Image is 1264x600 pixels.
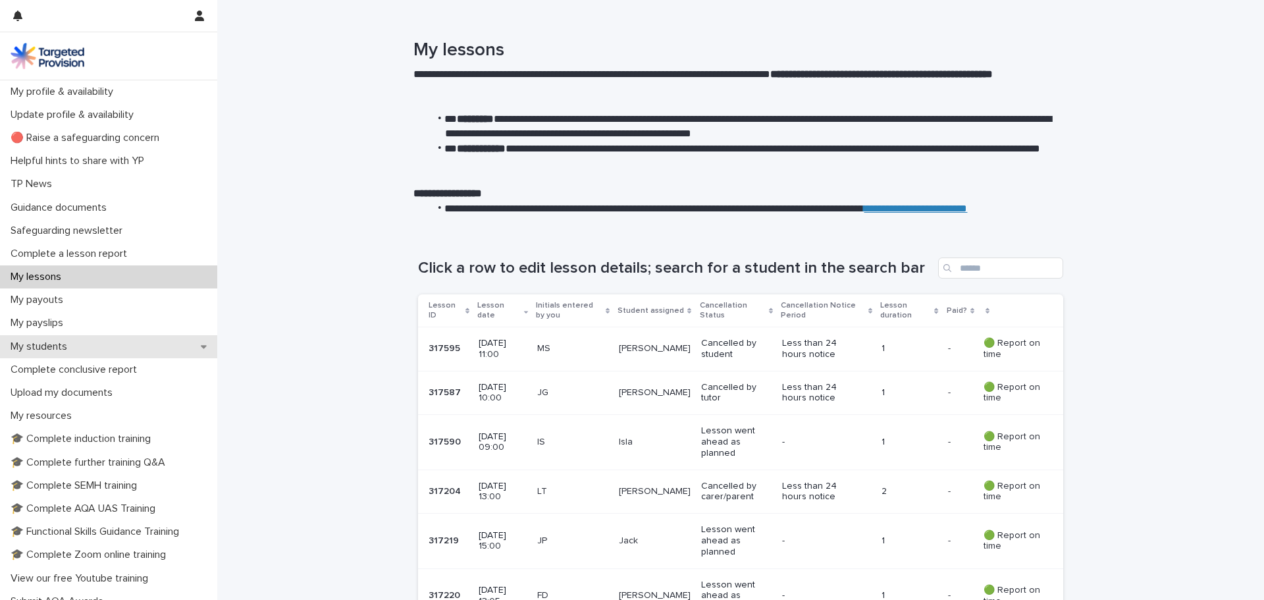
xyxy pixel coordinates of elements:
[619,486,691,497] p: [PERSON_NAME]
[701,338,772,360] p: Cancelled by student
[5,178,63,190] p: TP News
[882,343,937,354] p: 1
[882,387,937,398] p: 1
[5,387,123,399] p: Upload my documents
[984,382,1042,404] p: 🟢 Report on time
[429,533,461,547] p: 317219
[782,481,855,503] p: Less than 24 hours notice
[418,327,1063,371] tr: 317595317595 [DATE] 11:00MS[PERSON_NAME]Cancelled by studentLess than 24 hours notice1-- 🟢 Report...
[5,433,161,445] p: 🎓 Complete induction training
[5,155,155,167] p: Helpful hints to share with YP
[429,483,463,497] p: 317204
[5,271,72,283] p: My lessons
[701,382,772,404] p: Cancelled by tutor
[413,40,1059,62] h1: My lessons
[5,503,166,515] p: 🎓 Complete AQA UAS Training
[11,43,84,69] img: M5nRWzHhSzIhMunXDL62
[537,535,608,547] p: JP
[5,132,170,144] p: 🔴 Raise a safeguarding concern
[700,298,766,323] p: Cancellation Status
[5,86,124,98] p: My profile & availability
[781,298,865,323] p: Cancellation Notice Period
[479,382,527,404] p: [DATE] 10:00
[418,415,1063,470] tr: 317590317590 [DATE] 09:00ISIslaLesson went ahead as planned-1-- 🟢 Report on time
[984,481,1042,503] p: 🟢 Report on time
[701,524,772,557] p: Lesson went ahead as planned
[5,526,190,538] p: 🎓 Functional Skills Guidance Training
[948,533,953,547] p: -
[782,382,855,404] p: Less than 24 hours notice
[5,364,147,376] p: Complete conclusive report
[5,225,133,237] p: Safeguarding newsletter
[984,431,1042,454] p: 🟢 Report on time
[479,530,527,553] p: [DATE] 15:00
[880,298,932,323] p: Lesson duration
[5,317,74,329] p: My payslips
[5,549,176,561] p: 🎓 Complete Zoom online training
[882,437,937,448] p: 1
[537,486,608,497] p: LT
[418,470,1063,514] tr: 317204317204 [DATE] 13:00LT[PERSON_NAME]Cancelled by carer/parentLess than 24 hours notice2-- 🟢 R...
[429,341,463,354] p: 317595
[5,109,144,121] p: Update profile & availability
[701,481,772,503] p: Cancelled by carer/parent
[619,535,691,547] p: Jack
[5,572,159,585] p: View our free Youtube training
[782,338,855,360] p: Less than 24 hours notice
[5,479,147,492] p: 🎓 Complete SEMH training
[5,248,138,260] p: Complete a lesson report
[537,387,608,398] p: JG
[948,483,953,497] p: -
[782,535,855,547] p: -
[429,434,463,448] p: 317590
[948,341,953,354] p: -
[5,294,74,306] p: My payouts
[537,343,608,354] p: MS
[5,202,117,214] p: Guidance documents
[479,338,527,360] p: [DATE] 11:00
[5,341,78,353] p: My students
[984,338,1042,360] p: 🟢 Report on time
[619,387,691,398] p: [PERSON_NAME]
[479,481,527,503] p: [DATE] 13:00
[418,371,1063,415] tr: 317587317587 [DATE] 10:00JG[PERSON_NAME]Cancelled by tutorLess than 24 hours notice1-- 🟢 Report o...
[429,385,463,398] p: 317587
[418,514,1063,568] tr: 317219317219 [DATE] 15:00JPJackLesson went ahead as planned-1-- 🟢 Report on time
[701,425,772,458] p: Lesson went ahead as planned
[938,258,1063,279] input: Search
[5,456,176,469] p: 🎓 Complete further training Q&A
[536,298,602,323] p: Initials entered by you
[537,437,608,448] p: IS
[882,535,937,547] p: 1
[947,304,967,318] p: Paid?
[477,298,521,323] p: Lesson date
[882,486,937,497] p: 2
[479,431,527,454] p: [DATE] 09:00
[429,298,462,323] p: Lesson ID
[5,410,82,422] p: My resources
[619,437,691,448] p: Isla
[984,530,1042,553] p: 🟢 Report on time
[948,434,953,448] p: -
[418,259,933,278] h1: Click a row to edit lesson details; search for a student in the search bar
[948,385,953,398] p: -
[782,437,855,448] p: -
[618,304,684,318] p: Student assigned
[619,343,691,354] p: [PERSON_NAME]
